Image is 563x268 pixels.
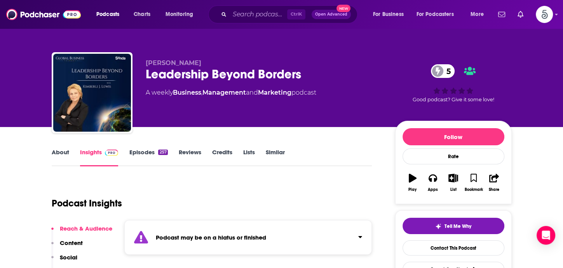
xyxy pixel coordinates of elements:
section: Click to expand status details [124,220,372,255]
a: Episodes257 [129,148,167,166]
div: Apps [428,187,438,192]
p: Social [60,254,77,261]
p: Reach & Audience [60,225,112,232]
img: User Profile [536,6,553,23]
span: [PERSON_NAME] [146,59,201,67]
span: Ctrl K [287,9,305,19]
div: Share [489,187,499,192]
a: Lists [243,148,255,166]
a: 5 [431,64,455,78]
span: Monitoring [166,9,193,20]
span: Charts [134,9,150,20]
span: New [336,5,350,12]
a: About [52,148,69,166]
button: open menu [160,8,203,21]
div: Search podcasts, credits, & more... [216,5,365,23]
span: Tell Me Why [444,223,471,229]
a: Marketing [258,89,291,96]
span: and [246,89,258,96]
a: Management [202,89,246,96]
a: InsightsPodchaser Pro [80,148,119,166]
button: Reach & Audience [51,225,112,239]
div: A weekly podcast [146,88,316,97]
div: Bookmark [464,187,483,192]
a: Show notifications dropdown [514,8,526,21]
a: Show notifications dropdown [495,8,508,21]
button: open menu [411,8,465,21]
div: List [450,187,457,192]
a: Business [173,89,201,96]
a: Credits [212,148,232,166]
span: Open Advanced [315,12,347,16]
span: Good podcast? Give it some love! [413,97,494,102]
a: Charts [129,8,155,21]
button: Bookmark [464,169,484,197]
a: Contact This Podcast [403,240,504,256]
button: Play [403,169,423,197]
button: Show profile menu [536,6,553,23]
button: List [443,169,463,197]
div: Rate [403,148,504,164]
div: 5Good podcast? Give it some love! [395,59,512,108]
img: Podchaser Pro [105,150,119,156]
button: open menu [465,8,493,21]
a: Reviews [179,148,201,166]
span: Logged in as Spiral5-G2 [536,6,553,23]
input: Search podcasts, credits, & more... [230,8,287,21]
div: 257 [158,150,167,155]
strong: Podcast may be on a hiatus or finished [156,234,266,241]
span: 5 [439,64,455,78]
button: open menu [91,8,129,21]
button: Content [51,239,83,254]
span: For Business [373,9,404,20]
p: Content [60,239,83,247]
span: For Podcasters [417,9,454,20]
div: Open Intercom Messenger [537,226,555,245]
span: , [201,89,202,96]
button: Follow [403,128,504,145]
button: Open AdvancedNew [312,10,351,19]
button: Share [484,169,504,197]
div: Play [408,187,417,192]
img: Podchaser - Follow, Share and Rate Podcasts [6,7,81,22]
span: More [471,9,484,20]
h1: Podcast Insights [52,197,122,209]
img: Leadership Beyond Borders [53,54,131,132]
img: tell me why sparkle [435,223,441,229]
button: Apps [423,169,443,197]
button: open menu [368,8,413,21]
a: Similar [266,148,285,166]
button: Social [51,254,77,268]
span: Podcasts [96,9,119,20]
button: tell me why sparkleTell Me Why [403,218,504,234]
